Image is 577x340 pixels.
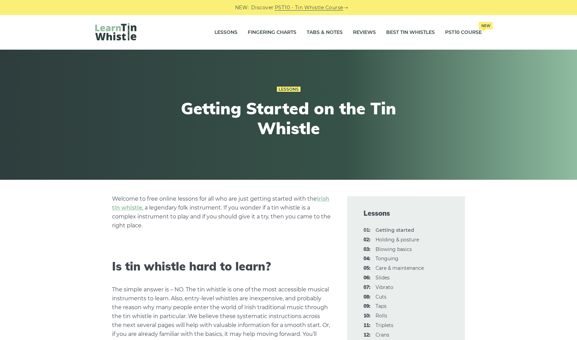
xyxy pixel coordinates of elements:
[353,24,376,41] a: Reviews
[364,236,370,244] span: 02:
[376,275,390,281] a: 06:Slides
[376,255,398,262] a: 04:Tonguing
[95,23,136,40] img: LearnTinWhistle.com
[364,226,370,235] span: 01:
[445,24,482,41] a: PST10 CourseNew
[364,245,370,254] span: 03:
[248,24,296,41] a: Fingering Charts
[376,284,393,290] a: 07:Vibrato
[364,293,370,301] span: 08:
[479,22,493,29] span: New
[162,99,415,138] h1: Getting Started on the Tin Whistle
[376,332,389,338] a: 12:Crans
[376,294,386,300] a: 08:Cuts
[112,194,331,230] p: Welcome to free online lessons for all who are just getting started with the , a legendary folk i...
[364,331,370,339] span: 12:
[386,24,435,41] a: Best Tin Whistles
[364,284,370,292] span: 07:
[376,303,386,309] a: 09:Taps
[364,274,370,282] span: 06:
[376,246,412,252] a: 03:Blowing basics
[364,255,370,263] span: 04:
[364,312,370,320] span: 10:
[364,264,370,273] span: 05:
[277,87,300,92] a: Lessons
[376,237,419,243] a: 02:Holding & posture
[364,209,449,218] span: Lessons
[364,322,370,330] span: 11:
[364,302,370,311] span: 09:
[376,322,393,328] a: 11:Triplets
[112,260,331,274] h2: Is tin whistle hard to learn?
[376,313,387,319] a: 10:Rolls
[214,24,237,41] a: Lessons
[376,227,414,233] strong: Getting started
[307,24,343,41] a: Tabs & Notes
[376,265,424,271] a: 05:Care & maintenance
